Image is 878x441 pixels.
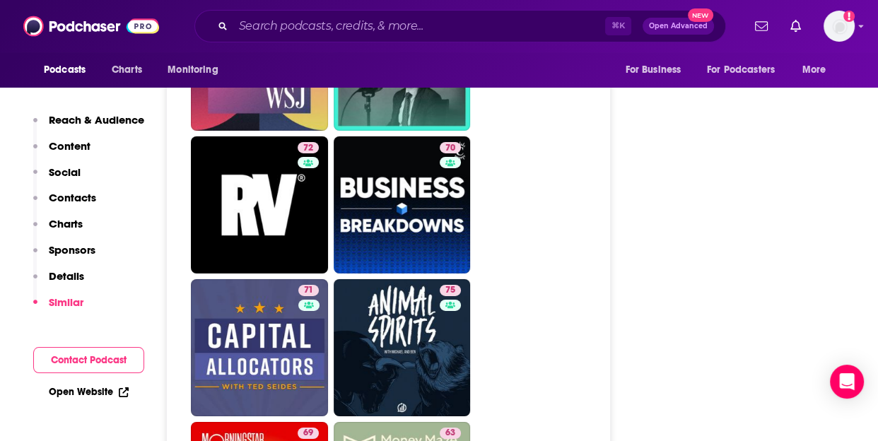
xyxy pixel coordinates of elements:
span: 70 [445,141,455,155]
span: Charts [112,60,142,80]
a: 75 [440,285,461,296]
button: Sponsors [33,243,95,269]
button: Charts [33,217,83,243]
button: Show profile menu [824,11,855,42]
p: Social [49,165,81,179]
span: More [802,60,826,80]
a: Show notifications dropdown [785,14,807,38]
button: Contacts [33,191,96,217]
span: ⌘ K [605,17,631,35]
a: 71 [191,279,328,416]
p: Sponsors [49,243,95,257]
a: Open Website [49,386,129,398]
a: Charts [103,57,151,83]
span: 72 [303,141,313,155]
p: Reach & Audience [49,113,144,127]
div: Search podcasts, credits, & more... [194,10,726,42]
button: open menu [698,57,795,83]
a: 70 [334,136,471,274]
span: For Podcasters [707,60,775,80]
button: Reach & Audience [33,113,144,139]
img: Podchaser - Follow, Share and Rate Podcasts [23,13,159,40]
p: Content [49,139,90,153]
span: For Business [625,60,681,80]
a: 75 [334,279,471,416]
a: 72 [191,136,328,274]
button: Similar [33,295,83,322]
button: Social [33,165,81,192]
a: 63 [440,428,461,439]
span: 63 [445,426,455,440]
img: User Profile [824,11,855,42]
span: Monitoring [168,60,218,80]
span: 69 [303,426,313,440]
button: open menu [792,57,844,83]
button: open menu [34,57,104,83]
p: Charts [49,217,83,230]
button: Open AdvancedNew [643,18,714,35]
span: Logged in as aridings [824,11,855,42]
button: Details [33,269,84,295]
p: Similar [49,295,83,309]
button: Content [33,139,90,165]
a: 71 [298,285,319,296]
span: New [688,8,713,22]
span: 75 [445,283,455,298]
svg: Add a profile image [843,11,855,22]
a: 69 [298,428,319,439]
a: 72 [298,142,319,153]
div: Open Intercom Messenger [830,365,864,399]
button: open menu [615,57,698,83]
input: Search podcasts, credits, & more... [233,15,605,37]
span: Open Advanced [649,23,708,30]
a: Show notifications dropdown [749,14,773,38]
p: Details [49,269,84,283]
span: 71 [304,283,313,298]
a: 70 [440,142,461,153]
span: Podcasts [44,60,86,80]
p: Contacts [49,191,96,204]
button: Contact Podcast [33,347,144,373]
button: open menu [158,57,236,83]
